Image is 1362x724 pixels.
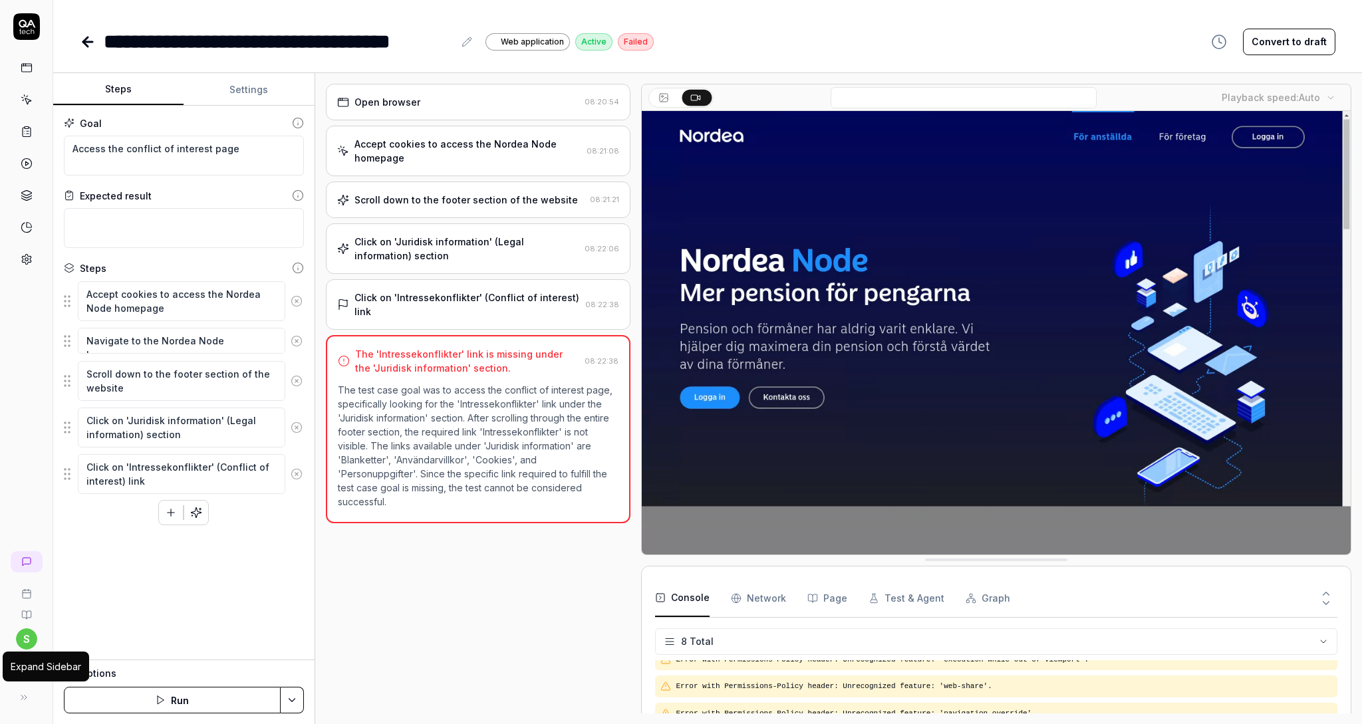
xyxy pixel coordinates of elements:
[285,414,309,441] button: Remove step
[5,650,47,684] button: N
[64,407,304,448] div: Suggestions
[184,74,314,106] button: Settings
[585,300,619,309] time: 08:22:38
[655,580,710,617] button: Console
[11,660,81,673] div: Expand Sidebar
[354,193,578,207] div: Scroll down to the footer section of the website
[338,383,618,509] p: The test case goal was to access the conflict of interest page, specifically looking for the 'Int...
[285,288,309,314] button: Remove step
[676,654,1332,665] pre: Error with Permissions-Policy header: Unrecognized feature: 'execution-while-out-of-viewport'.
[1203,29,1235,55] button: View version history
[676,681,1332,692] pre: Error with Permissions-Policy header: Unrecognized feature: 'web-share'.
[64,665,304,681] button: Options
[64,327,304,355] div: Suggestions
[590,195,619,204] time: 08:21:21
[16,628,37,650] button: s
[618,33,654,51] div: Failed
[869,580,944,617] button: Test & Agent
[485,33,570,51] a: Web application
[966,580,1010,617] button: Graph
[285,328,309,354] button: Remove step
[807,580,847,617] button: Page
[354,137,581,165] div: Accept cookies to access the Nordea Node homepage
[585,97,619,106] time: 08:20:54
[80,116,102,130] div: Goal
[676,708,1332,719] pre: Error with Permissions-Policy header: Unrecognized feature: 'navigation-override'.
[354,291,580,318] div: Click on 'Intressekonflikter' (Conflict of interest) link
[575,33,613,51] div: Active
[5,599,47,620] a: Documentation
[5,578,47,599] a: Book a call with us
[587,146,619,156] time: 08:21:08
[1243,29,1335,55] button: Convert to draft
[80,261,106,275] div: Steps
[501,36,564,48] span: Web application
[731,580,786,617] button: Network
[1222,90,1320,104] div: Playback speed:
[80,665,304,681] div: Options
[585,244,619,253] time: 08:22:06
[585,356,618,366] time: 08:22:38
[64,360,304,402] div: Suggestions
[64,281,304,322] div: Suggestions
[53,74,184,106] button: Steps
[80,189,152,203] div: Expected result
[11,551,43,572] a: New conversation
[354,235,579,263] div: Click on 'Juridisk information' (Legal information) section
[285,368,309,394] button: Remove step
[64,453,304,495] div: Suggestions
[64,687,281,713] button: Run
[285,461,309,487] button: Remove step
[354,95,420,109] div: Open browser
[355,347,579,375] div: The 'Intressekonflikter' link is missing under the 'Juridisk information' section.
